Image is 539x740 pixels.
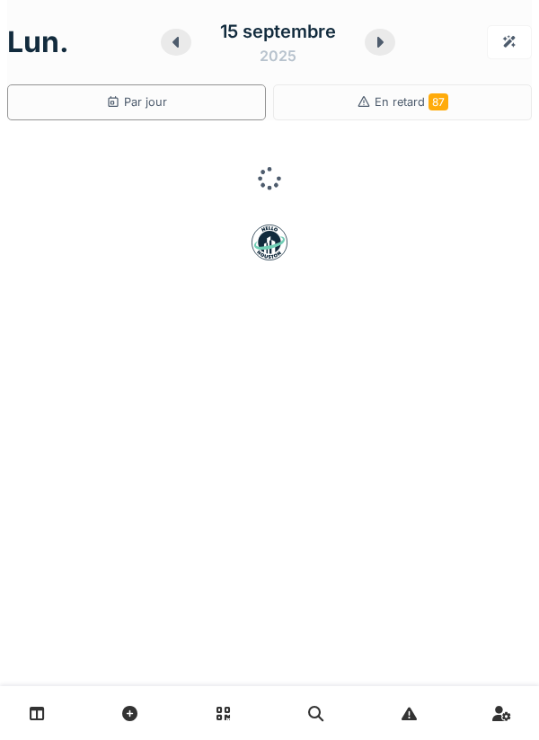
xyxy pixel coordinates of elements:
[106,93,167,110] div: Par jour
[375,95,448,109] span: En retard
[252,225,287,260] img: badge-BVDL4wpA.svg
[429,93,448,110] span: 87
[260,45,296,66] div: 2025
[7,25,69,59] h1: lun.
[220,18,336,45] div: 15 septembre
